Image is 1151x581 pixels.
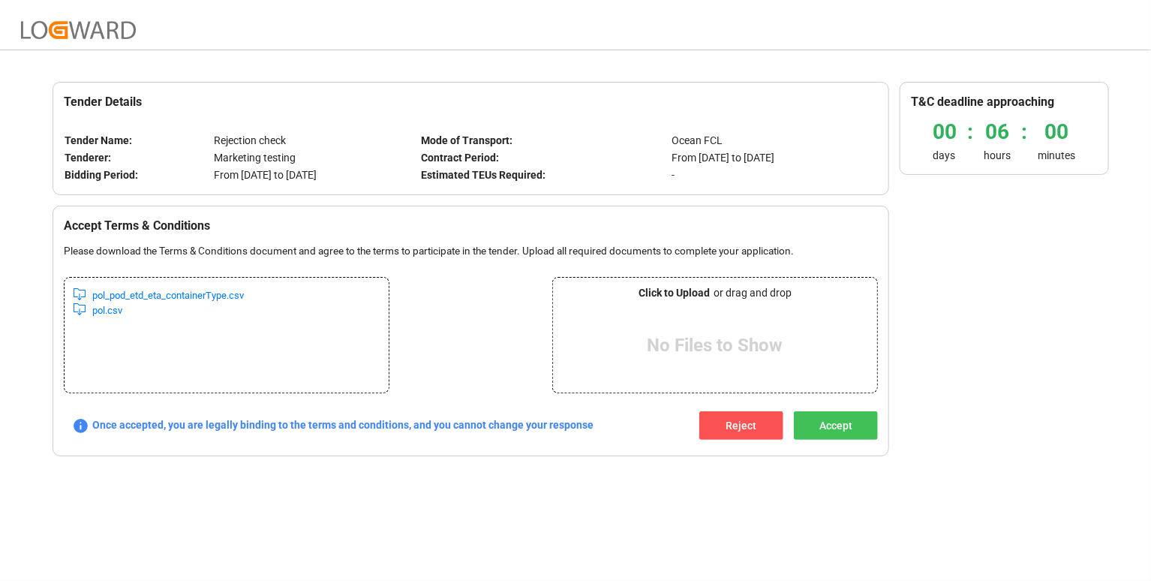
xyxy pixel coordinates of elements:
div: Accept Terms & Conditions​ [64,217,878,235]
div: T&C deadline approaching [911,93,1098,111]
div: 06 [984,116,1011,148]
td: Tenderer:​​ [64,149,213,167]
td: From [DATE] to [DATE] [671,149,878,167]
b: Click to Upload [639,285,710,301]
td: Mode of Transport:​ [420,132,671,149]
div: Click to Uploador drag and drop [560,285,870,301]
td: Estimated TEUs Required:​​​ [420,167,671,184]
div: Once accepted, you are legally binding to the terms and conditions, and you cannot change your re... [64,417,594,435]
td: Contract Period:​​ [420,149,671,167]
div: pol_pod_etd_eta_containerType.csv [92,288,323,303]
td: - [671,167,878,184]
td: Tender Name:​ [64,132,213,149]
div: hours [984,148,1011,164]
a: pol.csv [72,303,381,318]
div: : [968,116,974,164]
a: pol_pod_etd_eta_containerType.csv [72,288,381,303]
button: Reject [699,411,783,440]
img: Logward_new_orange.png [21,21,136,39]
td: Rejection check ​ [213,132,420,149]
div: pol.csv [92,303,323,318]
td: Bidding Period:​​​ [64,167,213,184]
div: : [1022,116,1028,164]
div: No Files to Show [560,306,870,385]
div: Tender Details [64,93,878,111]
div: 00 [1038,116,1076,148]
td: Ocean FCL [671,132,878,149]
div: days [933,148,957,164]
div: 00 [933,116,957,148]
button: Accept [794,411,878,440]
div: Please download the Terms & Conditions document and agree to the terms to participate in the tend... [64,243,878,269]
div: minutes [1038,148,1076,164]
td: Marketing testing [213,149,420,167]
div: or drag and drop [560,285,870,301]
td: From [DATE] to [DATE] [213,167,420,184]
